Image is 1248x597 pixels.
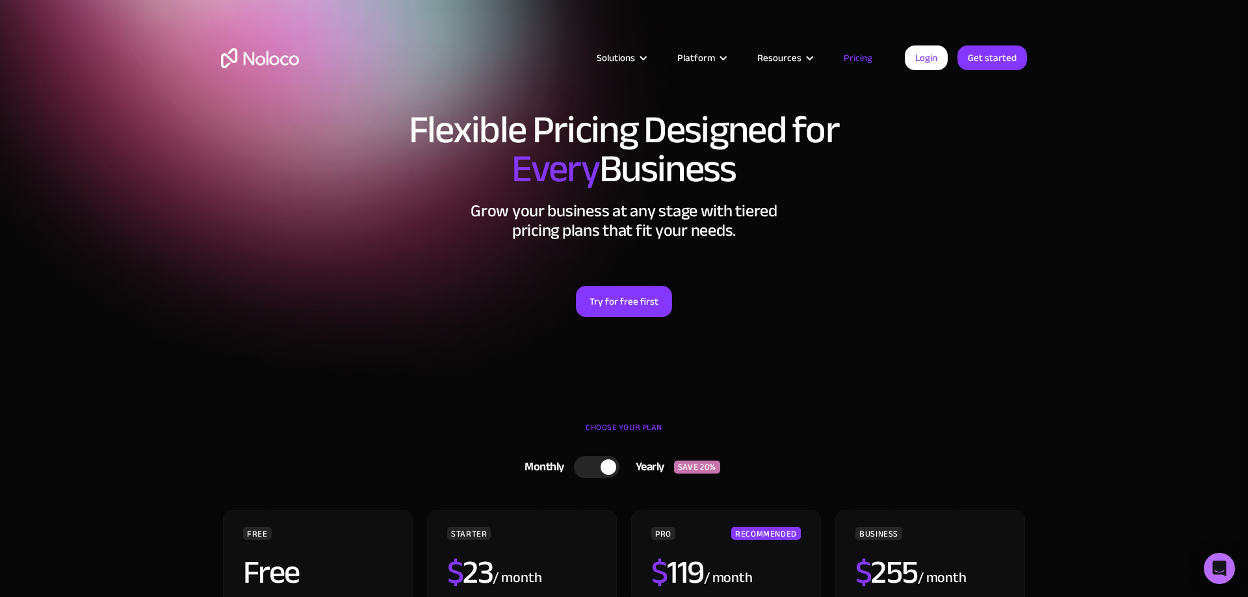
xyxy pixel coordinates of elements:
[855,527,902,540] div: BUSINESS
[221,48,299,68] a: home
[243,527,272,540] div: FREE
[597,49,635,66] div: Solutions
[576,286,672,317] a: Try for free first
[580,49,661,66] div: Solutions
[221,201,1027,240] h2: Grow your business at any stage with tiered pricing plans that fit your needs.
[957,45,1027,70] a: Get started
[447,556,493,589] h2: 23
[651,527,675,540] div: PRO
[221,110,1027,188] h1: Flexible Pricing Designed for Business
[1204,553,1235,584] div: Open Intercom Messenger
[855,556,918,589] h2: 255
[661,49,741,66] div: Platform
[619,457,674,477] div: Yearly
[677,49,715,66] div: Platform
[731,527,801,540] div: RECOMMENDED
[221,418,1027,450] div: CHOOSE YOUR PLAN
[918,568,967,589] div: / month
[493,568,541,589] div: / month
[447,527,491,540] div: STARTER
[512,133,599,205] span: Every
[905,45,948,70] a: Login
[704,568,753,589] div: / month
[827,49,889,66] a: Pricing
[674,461,720,474] div: SAVE 20%
[757,49,801,66] div: Resources
[508,457,574,477] div: Monthly
[741,49,827,66] div: Resources
[651,556,704,589] h2: 119
[243,556,300,589] h2: Free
